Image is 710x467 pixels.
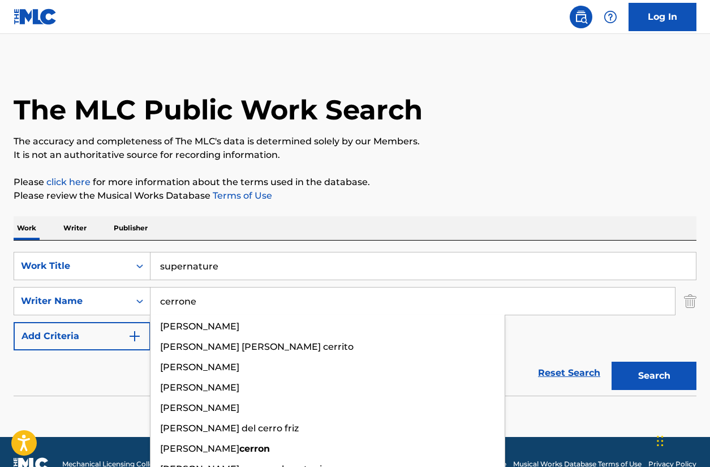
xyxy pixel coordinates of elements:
[14,175,696,189] p: Please for more information about the terms used in the database.
[14,252,696,396] form: Search Form
[532,361,606,385] a: Reset Search
[160,423,299,434] span: [PERSON_NAME] del cerro friz
[128,329,141,343] img: 9d2ae6d4665cec9f34b9.svg
[629,3,696,31] a: Log In
[46,177,91,187] a: click here
[657,424,664,458] div: Drag
[574,10,588,24] img: search
[160,362,239,372] span: [PERSON_NAME]
[14,148,696,162] p: It is not an authoritative source for recording information.
[14,135,696,148] p: The accuracy and completeness of The MLC's data is determined solely by our Members.
[239,443,270,454] strong: cerron
[160,443,239,454] span: [PERSON_NAME]
[14,216,40,240] p: Work
[160,341,354,352] span: [PERSON_NAME] [PERSON_NAME] cerrito
[160,382,239,393] span: [PERSON_NAME]
[21,294,123,308] div: Writer Name
[160,402,239,413] span: [PERSON_NAME]
[14,189,696,203] p: Please review the Musical Works Database
[599,6,622,28] div: Help
[160,321,239,332] span: [PERSON_NAME]
[14,322,150,350] button: Add Criteria
[604,10,617,24] img: help
[210,190,272,201] a: Terms of Use
[612,362,696,390] button: Search
[110,216,151,240] p: Publisher
[684,287,696,315] img: Delete Criterion
[14,93,423,127] h1: The MLC Public Work Search
[14,8,57,25] img: MLC Logo
[21,259,123,273] div: Work Title
[570,6,592,28] a: Public Search
[60,216,90,240] p: Writer
[653,413,710,467] iframe: Chat Widget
